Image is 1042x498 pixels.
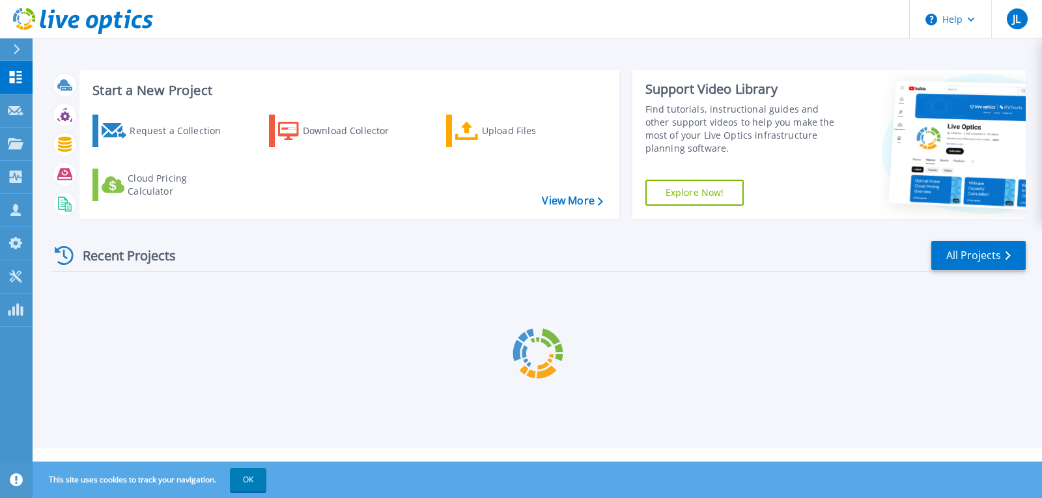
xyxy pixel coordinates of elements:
div: Upload Files [482,118,586,144]
a: Explore Now! [645,180,744,206]
div: Cloud Pricing Calculator [128,172,232,198]
div: Request a Collection [130,118,234,144]
div: Support Video Library [645,81,843,98]
div: Recent Projects [50,240,193,271]
div: Find tutorials, instructional guides and other support videos to help you make the most of your L... [645,103,843,155]
a: Request a Collection [92,115,238,147]
span: JL [1013,14,1021,24]
a: All Projects [931,241,1026,270]
a: Cloud Pricing Calculator [92,169,238,201]
button: OK [230,468,266,491]
a: View More [542,195,602,207]
a: Download Collector [269,115,414,147]
span: This site uses cookies to track your navigation. [36,468,266,491]
a: Upload Files [446,115,591,147]
div: Download Collector [303,118,407,144]
h3: Start a New Project [92,83,602,98]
